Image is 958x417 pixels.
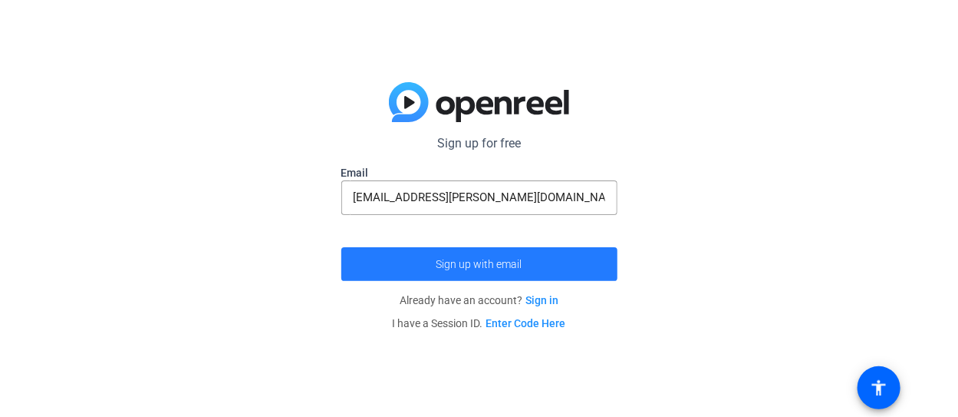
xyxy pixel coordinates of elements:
a: Sign in [525,294,558,306]
mat-icon: accessibility [870,379,888,397]
span: I have a Session ID. [393,317,566,329]
input: Enter Email Address [354,188,605,207]
span: Already have an account? [400,294,558,306]
label: Email [341,165,617,180]
button: Sign up with email [341,247,617,281]
a: Enter Code Here [486,317,566,329]
p: Sign up for free [341,134,617,153]
img: blue-gradient.svg [389,82,569,122]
